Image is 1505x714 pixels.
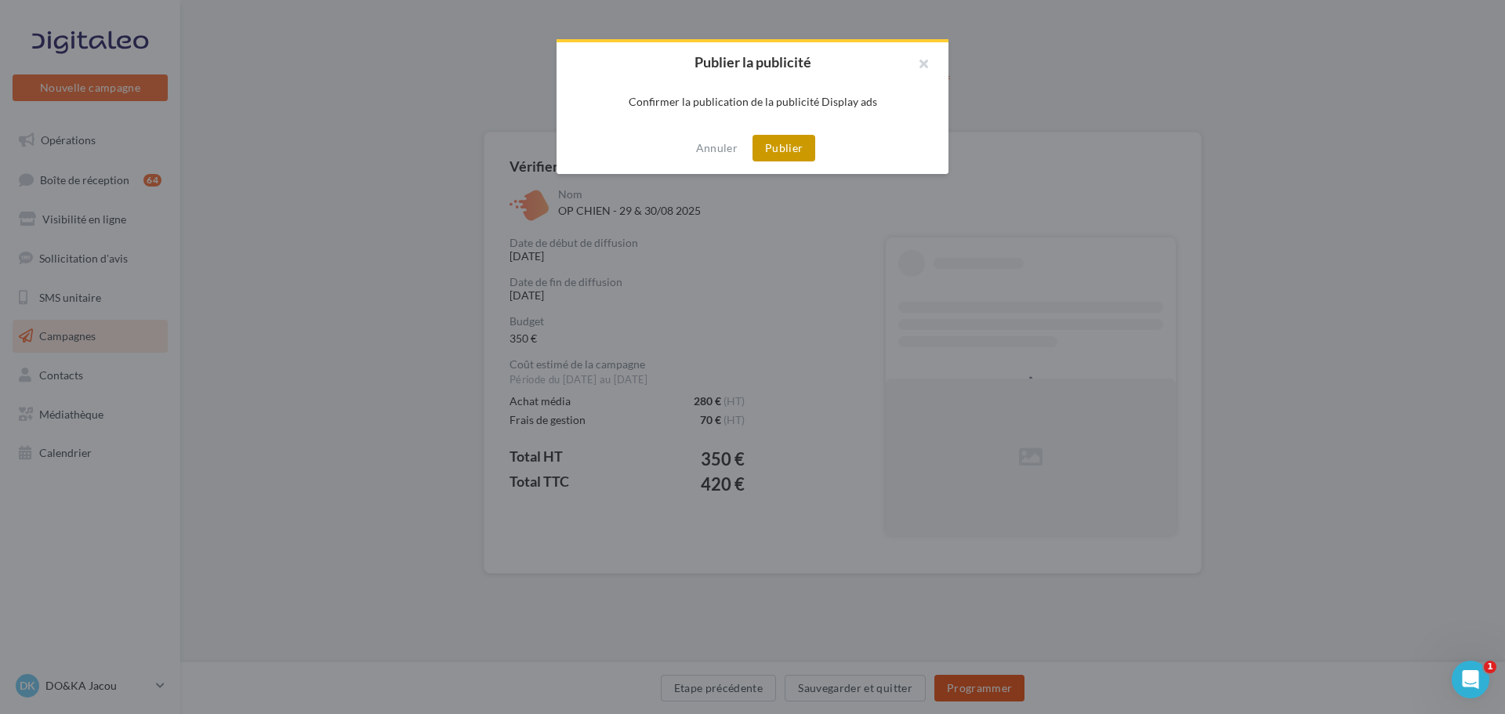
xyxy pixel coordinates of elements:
[582,94,923,110] div: Confirmer la publication de la publicité Display ads
[582,55,923,69] h2: Publier la publicité
[1484,661,1496,673] span: 1
[690,139,744,158] button: Annuler
[752,135,815,161] button: Publier
[1452,661,1489,698] iframe: Intercom live chat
